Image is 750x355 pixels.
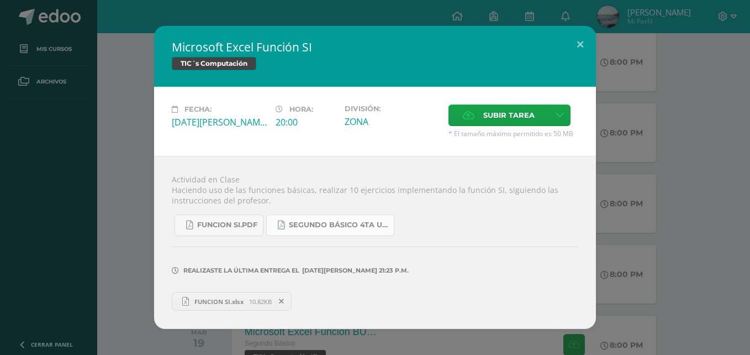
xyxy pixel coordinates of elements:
span: Remover entrega [272,295,291,307]
span: FUNCION SI.pdf [197,221,257,229]
span: TIC´s Computación [172,57,256,70]
a: FUNCION SI.pdf [175,215,263,236]
label: División: [345,105,440,113]
div: Actividad en Clase Haciendo uso de las funciones básicas, realizar 10 ejercicios implementando la... [154,156,596,329]
span: Subir tarea [483,105,535,126]
span: Fecha: [184,105,212,113]
span: 10.82KB [249,297,272,306]
span: SEGUNDO BÁSICO 4TA UNIDAD.pdf [289,221,388,229]
span: Hora: [289,105,313,113]
span: Realizaste la última entrega el [183,267,299,274]
div: ZONA [345,116,440,128]
a: FUNCION SI.xlsx 10.82KB [172,292,292,311]
a: SEGUNDO BÁSICO 4TA UNIDAD.pdf [266,215,394,236]
span: * El tamaño máximo permitido es 50 MB [448,129,578,138]
span: FUNCION SI.xlsx [189,297,249,306]
span: [DATE][PERSON_NAME] 21:23 p.m. [299,270,409,271]
button: Close (Esc) [564,26,596,64]
h2: Microsoft Excel Función SI [172,39,578,55]
div: [DATE][PERSON_NAME] [172,116,267,128]
div: 20:00 [276,116,336,128]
